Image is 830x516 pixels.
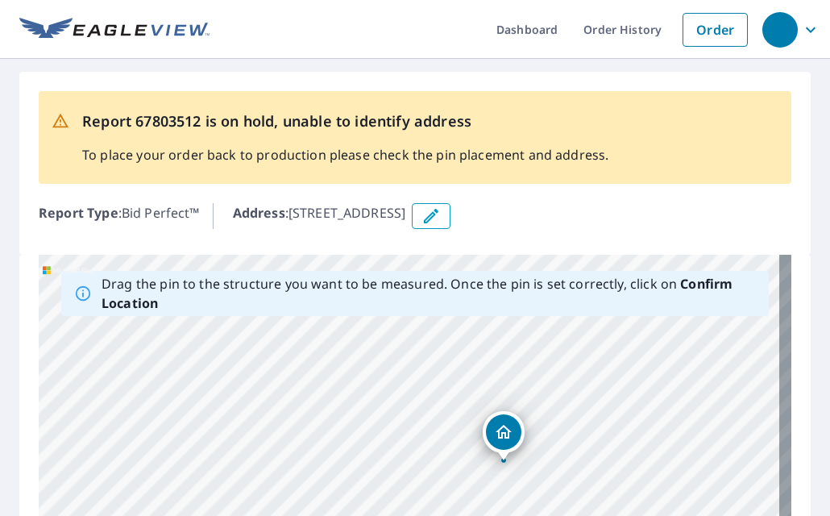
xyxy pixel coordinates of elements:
[233,203,406,229] p: : [STREET_ADDRESS]
[82,110,608,132] p: Report 67803512 is on hold, unable to identify address
[39,204,118,222] b: Report Type
[19,18,210,42] img: EV Logo
[102,274,756,313] p: Drag the pin to the structure you want to be measured. Once the pin is set correctly, click on
[39,203,200,229] p: : Bid Perfect™
[82,145,608,164] p: To place your order back to production please check the pin placement and address.
[233,204,285,222] b: Address
[483,411,525,461] div: Dropped pin, building 1, Residential property, 731 Tealbrook Diamond City, AR 72644
[683,13,748,47] a: Order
